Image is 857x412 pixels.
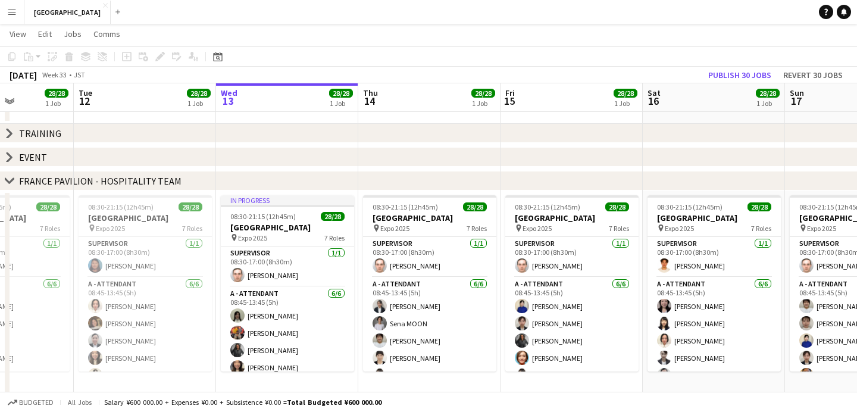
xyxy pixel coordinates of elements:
[515,202,580,211] span: 08:30-21:15 (12h45m)
[19,398,54,407] span: Budgeted
[33,26,57,42] a: Edit
[614,89,637,98] span: 28/28
[790,88,804,98] span: Sun
[503,94,515,108] span: 15
[363,195,496,372] app-job-card: 08:30-21:15 (12h45m)28/28[GEOGRAPHIC_DATA] Expo 20257 RolesSUPERVISOR1/108:30-17:00 (8h30m)[PERSO...
[74,70,85,79] div: JST
[471,89,495,98] span: 28/28
[361,94,378,108] span: 14
[505,213,639,223] h3: [GEOGRAPHIC_DATA]
[182,224,202,233] span: 7 Roles
[79,213,212,223] h3: [GEOGRAPHIC_DATA]
[287,398,381,407] span: Total Budgeted ¥600 000.00
[96,224,125,233] span: Expo 2025
[10,69,37,81] div: [DATE]
[93,29,120,39] span: Comms
[380,224,409,233] span: Expo 2025
[221,195,354,372] app-job-card: In progress08:30-21:15 (12h45m)28/28[GEOGRAPHIC_DATA] Expo 20257 RolesSUPERVISOR1/108:30-17:00 (8...
[238,233,267,242] span: Expo 2025
[756,99,779,108] div: 1 Job
[605,202,629,211] span: 28/28
[19,175,182,187] div: FRANCE PAVILION - HOSPITALITY TEAM
[36,202,60,211] span: 28/28
[88,202,154,211] span: 08:30-21:15 (12h45m)
[221,195,354,205] div: In progress
[505,277,639,404] app-card-role: A - ATTENDANT6/608:45-13:45 (5h)[PERSON_NAME][PERSON_NAME][PERSON_NAME][PERSON_NAME][PERSON_NAME]
[65,398,94,407] span: All jobs
[751,224,771,233] span: 7 Roles
[24,1,111,24] button: [GEOGRAPHIC_DATA]
[40,224,60,233] span: 7 Roles
[10,29,26,39] span: View
[77,94,92,108] span: 12
[614,99,637,108] div: 1 Job
[6,396,55,409] button: Budgeted
[321,212,345,221] span: 28/28
[79,88,92,98] span: Tue
[45,99,68,108] div: 1 Job
[89,26,125,42] a: Comms
[646,94,661,108] span: 16
[665,224,694,233] span: Expo 2025
[230,212,296,221] span: 08:30-21:15 (12h45m)
[363,213,496,223] h3: [GEOGRAPHIC_DATA]
[324,233,345,242] span: 7 Roles
[472,99,495,108] div: 1 Job
[45,89,68,98] span: 28/28
[64,29,82,39] span: Jobs
[648,277,781,404] app-card-role: A - ATTENDANT6/608:45-13:45 (5h)[PERSON_NAME][PERSON_NAME][PERSON_NAME][PERSON_NAME][PERSON_NAME]
[79,237,212,277] app-card-role: SUPERVISOR1/108:30-17:00 (8h30m)[PERSON_NAME]
[363,88,378,98] span: Thu
[38,29,52,39] span: Edit
[747,202,771,211] span: 28/28
[463,202,487,211] span: 28/28
[648,88,661,98] span: Sat
[648,213,781,223] h3: [GEOGRAPHIC_DATA]
[179,202,202,211] span: 28/28
[79,195,212,372] app-job-card: 08:30-21:15 (12h45m)28/28[GEOGRAPHIC_DATA] Expo 20257 RolesSUPERVISOR1/108:30-17:00 (8h30m)[PERSO...
[19,127,61,139] div: TRAINING
[373,202,438,211] span: 08:30-21:15 (12h45m)
[330,99,352,108] div: 1 Job
[39,70,69,79] span: Week 33
[505,237,639,277] app-card-role: SUPERVISOR1/108:30-17:00 (8h30m)[PERSON_NAME]
[523,224,552,233] span: Expo 2025
[788,94,804,108] span: 17
[703,67,776,83] button: Publish 30 jobs
[5,26,31,42] a: View
[219,94,237,108] span: 13
[329,89,353,98] span: 28/28
[221,88,237,98] span: Wed
[648,237,781,277] app-card-role: SUPERVISOR1/108:30-17:00 (8h30m)[PERSON_NAME]
[187,89,211,98] span: 28/28
[59,26,86,42] a: Jobs
[778,67,847,83] button: Revert 30 jobs
[363,237,496,277] app-card-role: SUPERVISOR1/108:30-17:00 (8h30m)[PERSON_NAME]
[363,277,496,404] app-card-role: A - ATTENDANT6/608:45-13:45 (5h)[PERSON_NAME]Sena MOON[PERSON_NAME][PERSON_NAME][PERSON_NAME]
[187,99,210,108] div: 1 Job
[221,246,354,287] app-card-role: SUPERVISOR1/108:30-17:00 (8h30m)[PERSON_NAME]
[609,224,629,233] span: 7 Roles
[221,222,354,233] h3: [GEOGRAPHIC_DATA]
[505,195,639,372] app-job-card: 08:30-21:15 (12h45m)28/28[GEOGRAPHIC_DATA] Expo 20257 RolesSUPERVISOR1/108:30-17:00 (8h30m)[PERSO...
[79,277,212,404] app-card-role: A - ATTENDANT6/608:45-13:45 (5h)[PERSON_NAME][PERSON_NAME][PERSON_NAME][PERSON_NAME][PERSON_NAME]
[648,195,781,372] app-job-card: 08:30-21:15 (12h45m)28/28[GEOGRAPHIC_DATA] Expo 20257 RolesSUPERVISOR1/108:30-17:00 (8h30m)[PERSO...
[756,89,780,98] span: 28/28
[657,202,722,211] span: 08:30-21:15 (12h45m)
[505,88,515,98] span: Fri
[19,151,47,163] div: EVENT
[807,224,836,233] span: Expo 2025
[104,398,381,407] div: Salary ¥600 000.00 + Expenses ¥0.00 + Subsistence ¥0.00 =
[467,224,487,233] span: 7 Roles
